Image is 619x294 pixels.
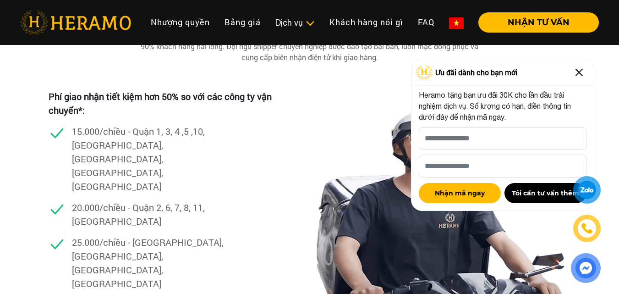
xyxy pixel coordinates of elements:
img: Logo [416,66,433,79]
span: Ưu đãi dành cho bạn mới [435,67,517,78]
a: Khách hàng nói gì [322,12,411,32]
div: Dịch vụ giao nhận tận nơi của [PERSON_NAME] mang đến trải nghiệm nhanh chóng và an toàn, với hơn ... [126,30,493,63]
a: phone-icon [575,216,599,241]
p: Heramo tặng bạn ưu đãi 30K cho lần đầu trải nghiệm dịch vụ. Số lượng có hạn, điền thông tin dưới ... [419,89,586,122]
p: Phí giao nhận tiết kiệm hơn 50% so với các công ty vận chuyển*: [49,89,284,117]
a: NHẬN TƯ VẤN [471,18,599,27]
a: Nhượng quyền [143,12,217,32]
button: Nhận mã ngay [419,183,501,203]
button: Tôi cần tư vấn thêm [504,183,586,203]
img: checked.svg [49,200,66,217]
div: Dịch vụ [275,17,315,29]
img: heramo-logo.png [20,11,131,34]
img: Close [572,65,586,80]
button: NHẬN TƯ VẤN [478,12,599,33]
img: phone-icon [581,222,593,234]
a: Bảng giá [217,12,268,32]
img: subToggleIcon [305,19,315,28]
p: 20.000/chiều - Quận 2, 6, 7, 8, 11, [GEOGRAPHIC_DATA] [72,200,228,228]
img: checked.svg [49,235,66,252]
a: FAQ [411,12,442,32]
img: vn-flag.png [449,17,464,29]
img: checked.svg [49,124,66,141]
p: 15.000/chiều - Quận 1, 3, 4 ,5 ,10, [GEOGRAPHIC_DATA], [GEOGRAPHIC_DATA], [GEOGRAPHIC_DATA], [GEO... [72,124,228,193]
p: 25.000/chiều - [GEOGRAPHIC_DATA], [GEOGRAPHIC_DATA], [GEOGRAPHIC_DATA], [GEOGRAPHIC_DATA] [72,235,228,290]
